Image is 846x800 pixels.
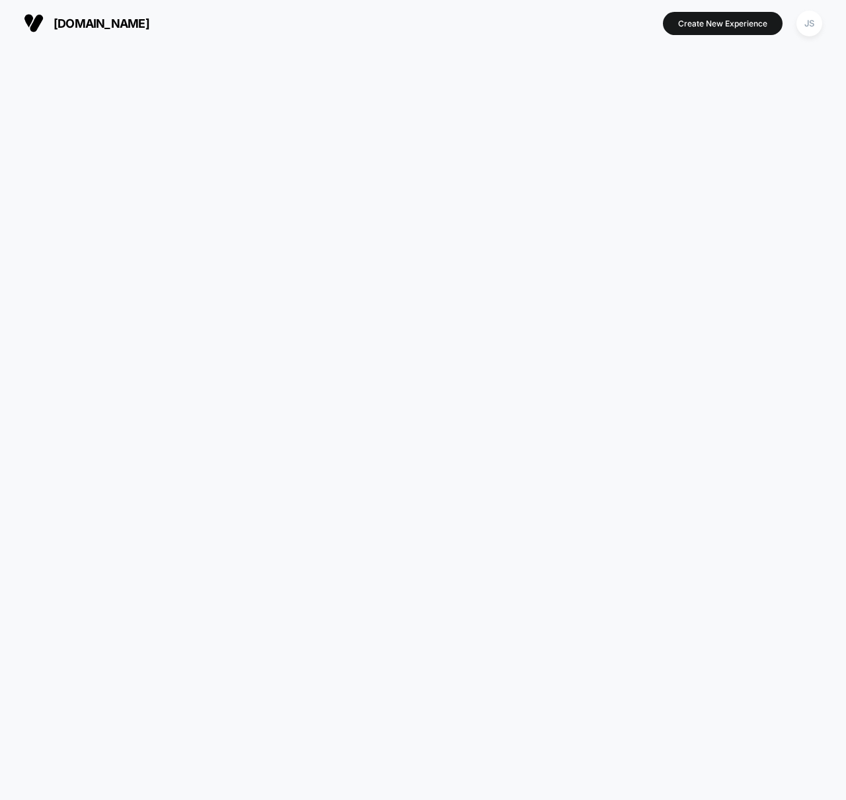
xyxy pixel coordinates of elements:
button: Create New Experience [663,12,783,35]
div: JS [796,11,822,36]
button: [DOMAIN_NAME] [20,13,153,34]
button: JS [792,10,826,37]
img: Visually logo [24,13,44,33]
span: [DOMAIN_NAME] [54,17,149,30]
